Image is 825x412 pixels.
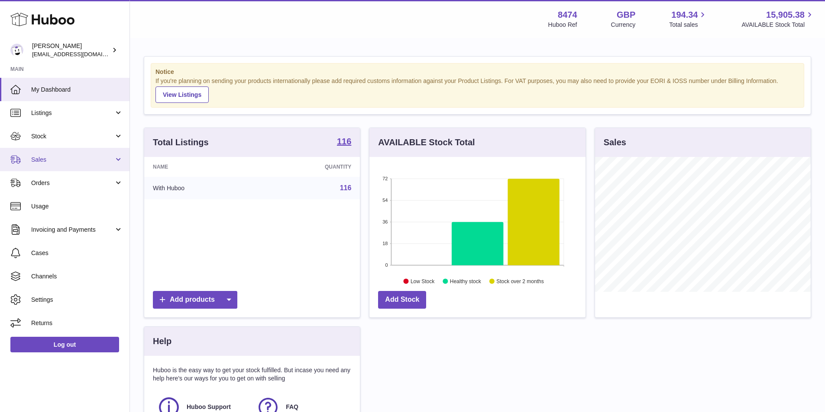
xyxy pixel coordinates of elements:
[31,109,114,117] span: Listings
[383,176,388,181] text: 72
[153,291,237,309] a: Add products
[383,219,388,224] text: 36
[669,21,708,29] span: Total sales
[766,9,805,21] span: 15,905.38
[31,249,123,257] span: Cases
[604,137,626,148] h3: Sales
[31,272,123,281] span: Channels
[611,21,636,29] div: Currency
[548,21,577,29] div: Huboo Ref
[10,337,119,352] a: Log out
[383,198,388,203] text: 54
[155,86,209,103] a: View Listings
[383,241,388,246] text: 18
[385,262,388,268] text: 0
[337,137,351,146] strong: 116
[155,68,799,76] strong: Notice
[741,21,815,29] span: AVAILABLE Stock Total
[741,9,815,29] a: 15,905.38 AVAILABLE Stock Total
[31,179,114,187] span: Orders
[497,278,544,284] text: Stock over 2 months
[153,366,351,383] p: Huboo is the easy way to get your stock fulfilled. But incase you need any help here's our ways f...
[32,51,127,57] span: [EMAIL_ADDRESS][DOMAIN_NAME]
[378,137,475,148] h3: AVAILABLE Stock Total
[144,157,258,177] th: Name
[155,77,799,103] div: If you're planning on sending your products internationally please add required customs informati...
[337,137,351,147] a: 116
[617,9,635,21] strong: GBP
[558,9,577,21] strong: 8474
[340,184,352,192] a: 116
[669,9,708,29] a: 194.34 Total sales
[153,137,209,148] h3: Total Listings
[378,291,426,309] a: Add Stock
[153,335,171,347] h3: Help
[31,319,123,327] span: Returns
[31,156,114,164] span: Sales
[144,177,258,199] td: With Huboo
[31,86,123,94] span: My Dashboard
[31,226,114,234] span: Invoicing and Payments
[31,296,123,304] span: Settings
[31,202,123,211] span: Usage
[258,157,360,177] th: Quantity
[10,44,23,57] img: orders@neshealth.com
[187,403,231,411] span: Huboo Support
[31,132,114,141] span: Stock
[286,403,298,411] span: FAQ
[411,278,435,284] text: Low Stock
[671,9,698,21] span: 194.34
[32,42,110,58] div: [PERSON_NAME]
[450,278,482,284] text: Healthy stock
